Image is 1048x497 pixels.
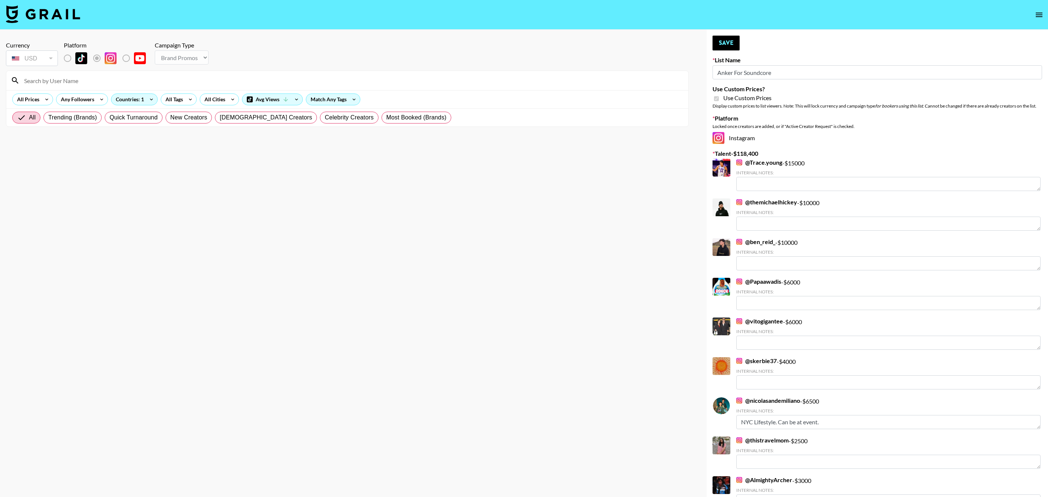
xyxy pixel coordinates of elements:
[736,408,1041,414] div: Internal Notes:
[736,159,1041,191] div: - $ 15000
[306,94,360,105] div: Match Any Tags
[736,358,742,364] img: Instagram
[325,113,374,122] span: Celebrity Creators
[111,94,157,105] div: Countries: 1
[64,50,152,66] div: List locked to Instagram.
[736,159,782,166] a: @Trace.young
[736,278,1041,310] div: - $ 6000
[6,5,80,23] img: Grail Talent
[736,210,1041,215] div: Internal Notes:
[736,437,742,443] img: Instagram
[736,415,1041,429] textarea: NYC Lifestyle. Can be at event.
[242,94,302,105] div: Avg Views
[713,103,1042,109] div: Display custom prices to list viewers. Note: This will lock currency and campaign type . Cannot b...
[170,113,207,122] span: New Creators
[56,94,96,105] div: Any Followers
[736,448,1041,453] div: Internal Notes:
[713,132,724,144] img: Instagram
[64,42,152,49] div: Platform
[736,198,797,206] a: @themichaelhickey
[723,94,772,102] span: Use Custom Prices
[713,85,1042,93] label: Use Custom Prices?
[736,170,1041,175] div: Internal Notes:
[736,477,742,483] img: Instagram
[7,52,56,65] div: USD
[29,113,36,122] span: All
[713,132,1042,144] div: Instagram
[6,49,58,68] div: Currency is locked to USD
[736,238,1041,270] div: - $ 10000
[736,437,789,444] a: @thistravelmom
[736,368,1041,374] div: Internal Notes:
[13,94,41,105] div: All Prices
[134,52,146,64] img: YouTube
[161,94,184,105] div: All Tags
[736,357,1041,389] div: - $ 4000
[736,357,777,365] a: @skerbie37
[736,318,742,324] img: Instagram
[736,239,742,245] img: Instagram
[220,113,312,122] span: [DEMOGRAPHIC_DATA] Creators
[736,159,742,165] img: Instagram
[736,487,1041,493] div: Internal Notes:
[105,52,117,64] img: Instagram
[1032,7,1047,22] button: open drawer
[736,289,1041,294] div: Internal Notes:
[736,397,1041,429] div: - $ 6500
[736,279,742,284] img: Instagram
[875,103,923,109] em: for bookers using this list
[713,124,1042,129] div: Locked once creators are added, or if "Active Creator Request" is checked.
[736,476,792,484] a: @AlmightyArcher
[736,317,783,325] a: @vitogigantee
[713,150,1042,157] label: Talent - $ 118,400
[736,278,781,285] a: @Papaawadis
[736,397,800,404] a: @nicolasandemiliano
[736,238,775,246] a: @ben_reid_
[713,36,740,50] button: Save
[736,198,1041,231] div: - $ 10000
[736,317,1041,350] div: - $ 6000
[736,437,1041,469] div: - $ 2500
[736,329,1041,334] div: Internal Notes:
[713,115,1042,122] label: Platform
[109,113,158,122] span: Quick Turnaround
[75,52,87,64] img: TikTok
[155,42,209,49] div: Campaign Type
[386,113,446,122] span: Most Booked (Brands)
[200,94,227,105] div: All Cities
[6,42,58,49] div: Currency
[736,398,742,404] img: Instagram
[736,249,1041,255] div: Internal Notes:
[736,199,742,205] img: Instagram
[20,75,684,86] input: Search by User Name
[48,113,97,122] span: Trending (Brands)
[713,56,1042,64] label: List Name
